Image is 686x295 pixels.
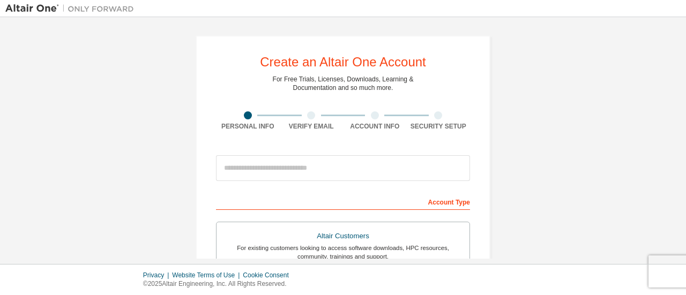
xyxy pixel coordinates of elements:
[407,122,471,131] div: Security Setup
[243,271,295,279] div: Cookie Consent
[5,3,139,14] img: Altair One
[216,122,280,131] div: Personal Info
[143,271,172,279] div: Privacy
[280,122,344,131] div: Verify Email
[172,271,243,279] div: Website Terms of Use
[223,244,463,261] div: For existing customers looking to access software downloads, HPC resources, community, trainings ...
[216,193,470,210] div: Account Type
[343,122,407,131] div: Account Info
[223,229,463,244] div: Altair Customers
[143,279,295,289] p: © 2025 Altair Engineering, Inc. All Rights Reserved.
[260,56,426,69] div: Create an Altair One Account
[273,75,414,92] div: For Free Trials, Licenses, Downloads, Learning & Documentation and so much more.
